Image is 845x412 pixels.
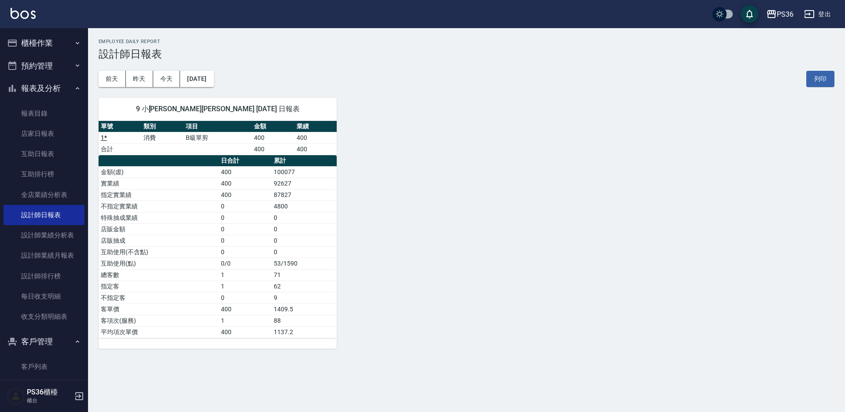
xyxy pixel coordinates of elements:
a: 設計師業績月報表 [4,245,84,266]
th: 累計 [272,155,337,167]
td: 0 [272,246,337,258]
td: 400 [219,178,272,189]
td: 0/0 [219,258,272,269]
h5: PS36櫃檯 [27,388,72,397]
td: 0 [219,212,272,223]
th: 業績 [294,121,337,132]
td: 400 [252,132,294,143]
td: 特殊抽成業績 [99,212,219,223]
td: 互助使用(點) [99,258,219,269]
td: 88 [272,315,337,326]
th: 類別 [141,121,184,132]
a: 客戶列表 [4,357,84,377]
button: save [741,5,758,23]
button: [DATE] [180,71,213,87]
td: 客單價 [99,303,219,315]
a: 卡券管理 [4,377,84,397]
div: PS36 [777,9,794,20]
td: 400 [219,189,272,201]
td: 0 [272,212,337,223]
a: 全店業績分析表 [4,185,84,205]
a: 互助日報表 [4,144,84,164]
td: 客項次(服務) [99,315,219,326]
td: 71 [272,269,337,281]
a: 報表目錄 [4,103,84,124]
button: 客戶管理 [4,330,84,353]
td: 4800 [272,201,337,212]
td: 互助使用(不含點) [99,246,219,258]
th: 金額 [252,121,294,132]
h3: 設計師日報表 [99,48,834,60]
td: 店販金額 [99,223,219,235]
a: 每日收支明細 [4,286,84,306]
table: a dense table [99,121,337,155]
td: 9 [272,292,337,303]
td: 400 [252,143,294,155]
h2: Employee Daily Report [99,39,834,44]
td: 0 [219,201,272,212]
td: 400 [219,326,272,338]
td: 不指定實業績 [99,201,219,212]
td: 400 [294,132,337,143]
td: 1 [219,315,272,326]
td: B級單剪 [184,132,252,143]
td: 0 [219,235,272,246]
td: 不指定客 [99,292,219,303]
td: 消費 [141,132,184,143]
td: 87827 [272,189,337,201]
a: 設計師業績分析表 [4,225,84,245]
td: 店販抽成 [99,235,219,246]
button: 前天 [99,71,126,87]
td: 100077 [272,166,337,178]
button: 昨天 [126,71,153,87]
button: 登出 [801,6,834,22]
td: 62 [272,281,337,292]
td: 0 [219,223,272,235]
td: 實業績 [99,178,219,189]
td: 金額(虛) [99,166,219,178]
td: 0 [272,235,337,246]
td: 400 [219,303,272,315]
td: 平均項次單價 [99,326,219,338]
button: 今天 [153,71,180,87]
a: 設計師日報表 [4,205,84,225]
td: 92627 [272,178,337,189]
td: 0 [272,223,337,235]
td: 0 [219,246,272,258]
td: 1137.2 [272,326,337,338]
img: Logo [11,8,36,19]
td: 1 [219,269,272,281]
td: 400 [294,143,337,155]
p: 櫃台 [27,397,72,405]
td: 1409.5 [272,303,337,315]
button: 報表及分析 [4,77,84,100]
td: 53/1590 [272,258,337,269]
button: 預約管理 [4,55,84,77]
img: Person [7,387,25,405]
button: 列印 [806,71,834,87]
button: PS36 [763,5,797,23]
td: 0 [219,292,272,303]
table: a dense table [99,155,337,338]
a: 收支分類明細表 [4,306,84,327]
a: 設計師排行榜 [4,266,84,286]
th: 單號 [99,121,141,132]
th: 項目 [184,121,252,132]
span: 9 小[PERSON_NAME][PERSON_NAME] [DATE] 日報表 [109,105,326,113]
td: 合計 [99,143,141,155]
button: 櫃檯作業 [4,32,84,55]
td: 指定實業績 [99,189,219,201]
td: 指定客 [99,281,219,292]
td: 400 [219,166,272,178]
td: 1 [219,281,272,292]
td: 總客數 [99,269,219,281]
th: 日合計 [219,155,272,167]
a: 互助排行榜 [4,164,84,184]
a: 店家日報表 [4,124,84,144]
